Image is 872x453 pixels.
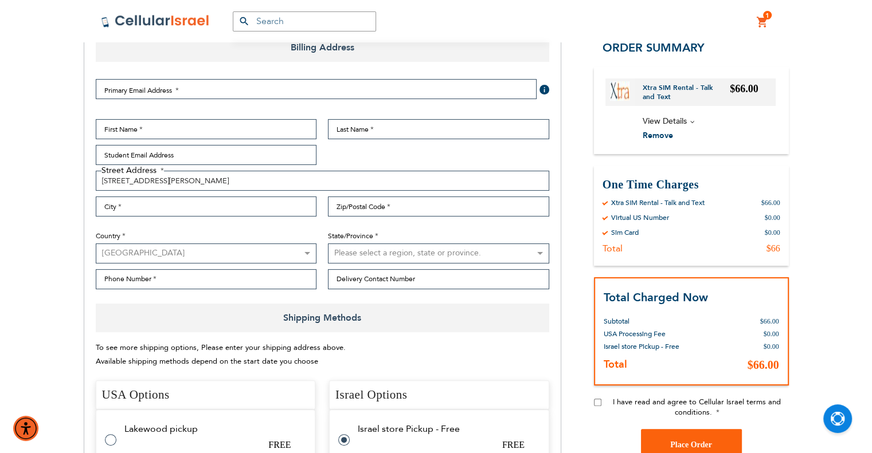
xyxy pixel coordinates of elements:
span: I have read and agree to Cellular Israel terms and conditions. [613,397,781,417]
span: Shipping Methods [96,304,549,332]
span: USA Processing Fee [604,329,666,338]
h4: USA Options [96,380,316,410]
span: To see more shipping options, Please enter your shipping address above. Available shipping method... [96,342,346,367]
span: $0.00 [764,342,779,350]
div: Sim Card [611,228,639,237]
div: $66 [767,243,780,254]
span: Order Summary [603,40,705,56]
h3: One Time Charges [603,177,780,192]
span: Place Order [670,440,712,449]
a: Xtra SIM Rental - Talk and Text [643,83,730,101]
div: $66.00 [761,198,780,207]
div: $0.00 [765,213,780,222]
input: Search [233,11,376,31]
div: Total [603,243,623,254]
span: $66.00 [760,317,779,325]
span: $66.00 [730,83,758,94]
div: Xtra SIM Rental - Talk and Text [611,198,705,207]
div: Accessibility Menu [13,416,38,441]
img: Xtra SIM Rental - Talk and Text [610,81,629,101]
div: Virtual US Number [611,213,669,222]
span: Israel store Pickup - Free [604,342,679,351]
img: Cellular Israel Logo [101,14,210,28]
span: FREE [502,440,525,450]
th: Subtotal [604,306,693,328]
span: View Details [643,116,687,127]
td: Israel store Pickup - Free [358,424,535,434]
strong: Total [604,357,627,372]
span: Billing Address [96,33,549,62]
td: Lakewood pickup [124,424,302,434]
strong: Total Charged Now [604,290,708,305]
span: $0.00 [764,330,779,338]
a: 1 [756,15,769,29]
div: $0.00 [765,228,780,237]
span: 1 [765,11,769,20]
span: FREE [268,440,291,450]
span: Remove [643,130,673,141]
h4: Israel Options [329,380,549,410]
span: $66.00 [748,359,779,371]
